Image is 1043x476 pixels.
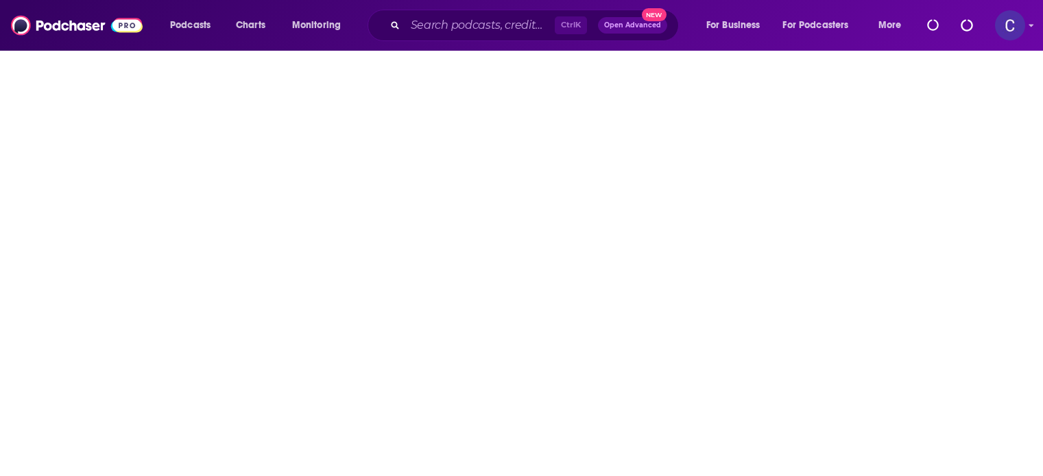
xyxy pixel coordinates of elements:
[995,10,1025,40] button: Show profile menu
[292,16,341,35] span: Monitoring
[706,16,760,35] span: For Business
[555,16,587,34] span: Ctrl K
[381,10,692,41] div: Search podcasts, credits, & more...
[697,14,778,36] button: open menu
[878,16,902,35] span: More
[170,16,211,35] span: Podcasts
[869,14,919,36] button: open menu
[11,12,143,38] img: Podchaser - Follow, Share and Rate Podcasts
[642,8,667,21] span: New
[598,17,667,34] button: Open AdvancedNew
[227,14,274,36] a: Charts
[995,10,1025,40] span: Logged in as publicityxxtina
[995,10,1025,40] img: User Profile
[774,14,869,36] button: open menu
[236,16,265,35] span: Charts
[283,14,359,36] button: open menu
[160,14,228,36] button: open menu
[604,22,661,29] span: Open Advanced
[405,14,555,36] input: Search podcasts, credits, & more...
[782,16,848,35] span: For Podcasters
